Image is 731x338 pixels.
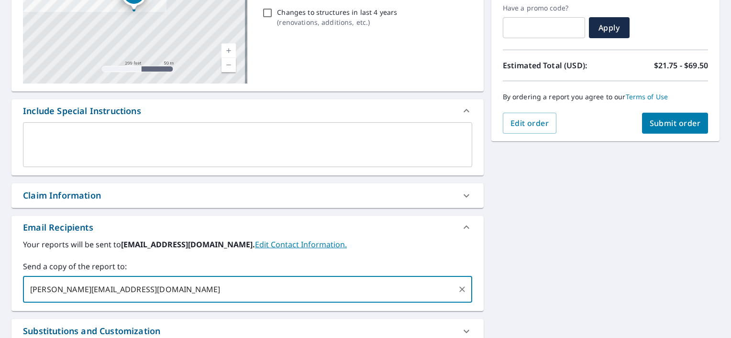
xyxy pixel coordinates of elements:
[255,239,347,250] a: EditContactInfo
[23,189,101,202] div: Claim Information
[222,43,236,58] a: Current Level 17, Zoom In
[589,17,630,38] button: Apply
[277,7,397,17] p: Changes to structures in last 4 years
[503,4,585,12] label: Have a promo code?
[23,261,472,272] label: Send a copy of the report to:
[23,239,472,250] label: Your reports will be sent to
[11,216,484,239] div: Email Recipients
[23,325,160,338] div: Substitutions and Customization
[597,22,622,33] span: Apply
[650,118,701,128] span: Submit order
[277,17,397,27] p: ( renovations, additions, etc. )
[11,99,484,122] div: Include Special Instructions
[626,92,668,101] a: Terms of Use
[455,283,469,296] button: Clear
[23,105,141,117] div: Include Special Instructions
[503,113,557,134] button: Edit order
[654,60,708,71] p: $21.75 - $69.50
[222,58,236,72] a: Current Level 17, Zoom Out
[23,221,93,234] div: Email Recipients
[642,113,709,134] button: Submit order
[503,60,606,71] p: Estimated Total (USD):
[503,93,708,101] p: By ordering a report you agree to our
[510,118,549,128] span: Edit order
[11,183,484,208] div: Claim Information
[121,239,255,250] b: [EMAIL_ADDRESS][DOMAIN_NAME].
